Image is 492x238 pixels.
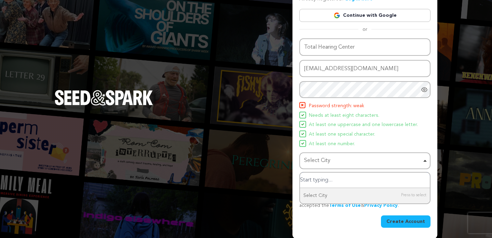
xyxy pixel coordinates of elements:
[358,26,371,33] span: or
[301,114,304,116] img: Seed&Spark Icon
[299,60,430,77] input: Email address
[304,156,422,166] div: Select City
[55,90,153,119] a: Seed&Spark Homepage
[309,130,375,139] span: At least one special character.
[299,38,430,56] input: Name
[309,121,418,129] span: At least one uppercase and one lowercase letter.
[300,103,305,108] img: Seed&Spark Icon
[309,102,364,110] span: Password strength: weak
[381,215,430,228] button: Create Account
[421,86,428,93] a: Show password as plain text. Warning: this will display your password on the screen.
[300,173,430,188] input: Select City
[309,112,379,120] span: Needs at least eight characters.
[301,133,304,135] img: Seed&Spark Icon
[55,90,153,105] img: Seed&Spark Logo
[309,140,355,148] span: At least one number.
[333,12,340,19] img: Google logo
[301,123,304,126] img: Seed&Spark Icon
[301,142,304,145] img: Seed&Spark Icon
[364,203,398,208] a: Privacy Policy
[329,203,361,208] a: Terms of Use
[300,188,430,203] div: Select City
[299,9,430,22] a: Continue with Google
